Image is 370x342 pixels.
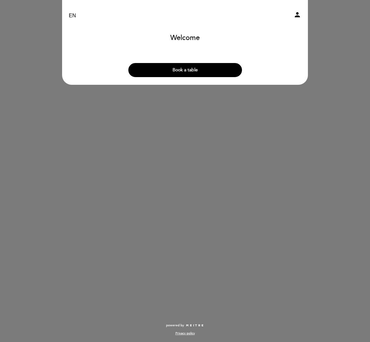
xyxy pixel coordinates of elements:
img: MEITRE [186,324,204,327]
i: person [294,11,301,19]
a: Bis Bistro [145,7,225,25]
button: Book a table [128,63,242,77]
button: person [294,11,301,21]
a: powered by [166,323,204,328]
h1: Welcome [170,34,200,42]
a: Privacy policy [175,331,195,336]
span: powered by [166,323,184,328]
